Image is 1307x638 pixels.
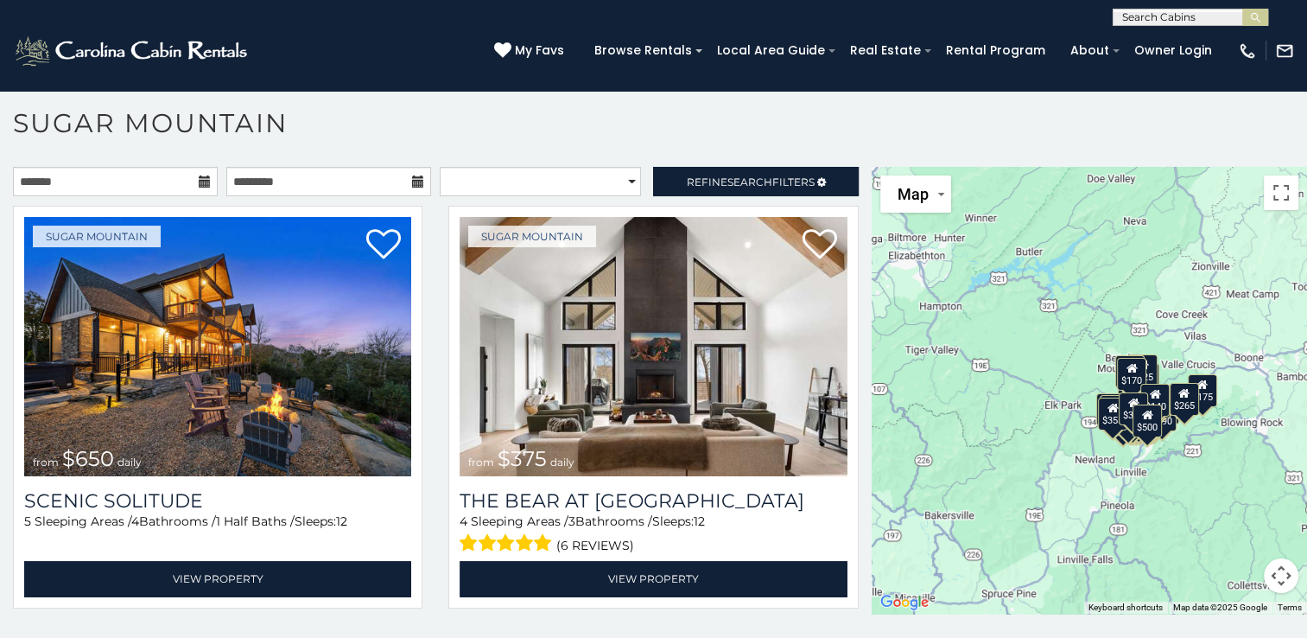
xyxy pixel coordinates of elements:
[468,456,494,469] span: from
[24,217,411,476] a: Scenic Solitude from $650 daily
[1115,354,1145,387] div: $240
[24,513,411,557] div: Sleeping Areas / Bathrooms / Sleeps:
[460,489,847,513] a: The Bear At [GEOGRAPHIC_DATA]
[366,227,401,264] a: Add to favorites
[876,591,933,614] img: Google
[1108,404,1138,437] div: $650
[24,561,411,597] a: View Property
[1119,392,1148,425] div: $300
[1126,37,1221,64] a: Owner Login
[1088,602,1163,614] button: Keyboard shortcuts
[33,456,59,469] span: from
[24,489,411,513] a: Scenic Solitude
[841,37,929,64] a: Real Estate
[460,513,847,557] div: Sleeping Areas / Bathrooms / Sleeps:
[876,591,933,614] a: Open this area in Google Maps (opens a new window)
[1113,402,1143,435] div: $375
[131,514,139,529] span: 4
[1278,603,1302,612] a: Terms (opens in new tab)
[24,217,411,476] img: Scenic Solitude
[216,514,295,529] span: 1 Half Baths /
[1096,393,1126,426] div: $240
[336,514,347,529] span: 12
[468,226,596,247] a: Sugar Mountain
[1170,383,1199,416] div: $265
[653,167,858,196] a: RefineSearchFilters
[803,227,837,264] a: Add to favorites
[460,217,847,476] img: The Bear At Sugar Mountain
[727,175,772,188] span: Search
[460,514,467,529] span: 4
[460,561,847,597] a: View Property
[687,175,815,188] span: Refine Filters
[1173,603,1267,612] span: Map data ©2025 Google
[550,456,574,469] span: daily
[62,446,114,471] span: $650
[13,34,252,68] img: White-1-2.png
[586,37,701,64] a: Browse Rentals
[1275,41,1294,61] img: mail-regular-white.png
[1133,404,1162,437] div: $500
[1117,358,1146,391] div: $170
[880,175,951,213] button: Change map style
[117,456,142,469] span: daily
[498,446,547,471] span: $375
[1062,37,1118,64] a: About
[1188,373,1217,406] div: $175
[1140,384,1170,417] div: $140
[494,41,568,61] a: My Favs
[937,37,1054,64] a: Rental Program
[1264,558,1298,593] button: Map camera controls
[24,514,31,529] span: 5
[1264,175,1298,210] button: Toggle fullscreen view
[708,37,834,64] a: Local Area Guide
[1238,41,1257,61] img: phone-regular-white.png
[568,514,575,529] span: 3
[1147,399,1177,431] div: $190
[694,514,705,529] span: 12
[556,534,634,557] span: (6 reviews)
[898,185,929,203] span: Map
[1098,398,1127,431] div: $355
[460,217,847,476] a: The Bear At Sugar Mountain from $375 daily
[460,489,847,513] h3: The Bear At Sugar Mountain
[1100,394,1129,427] div: $225
[33,226,161,247] a: Sugar Mountain
[1128,354,1158,386] div: $225
[515,41,564,60] span: My Favs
